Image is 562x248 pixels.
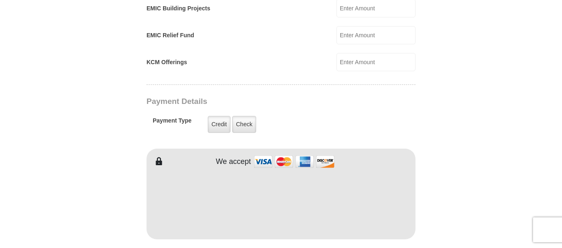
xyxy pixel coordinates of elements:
[336,53,415,71] input: Enter Amount
[147,4,210,13] label: EMIC Building Projects
[208,116,231,133] label: Credit
[232,116,256,133] label: Check
[147,31,194,40] label: EMIC Relief Fund
[253,153,336,171] img: credit cards accepted
[153,117,192,128] h5: Payment Type
[147,97,358,106] h3: Payment Details
[336,26,415,44] input: Enter Amount
[147,58,187,67] label: KCM Offerings
[216,157,251,166] h4: We accept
